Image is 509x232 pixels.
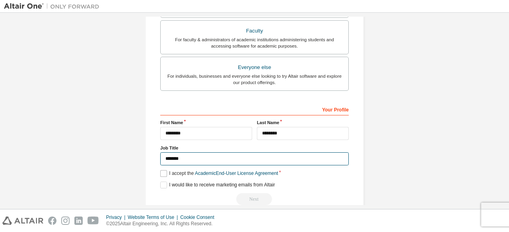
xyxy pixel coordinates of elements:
[4,2,103,10] img: Altair One
[106,214,128,220] div: Privacy
[48,217,56,225] img: facebook.svg
[2,217,43,225] img: altair_logo.svg
[106,220,219,227] p: © 2025 Altair Engineering, Inc. All Rights Reserved.
[257,119,349,126] label: Last Name
[87,217,99,225] img: youtube.svg
[74,217,83,225] img: linkedin.svg
[160,193,349,205] div: Read and acccept EULA to continue
[160,103,349,115] div: Your Profile
[165,73,344,86] div: For individuals, businesses and everyone else looking to try Altair software and explore our prod...
[160,145,349,151] label: Job Title
[180,214,219,220] div: Cookie Consent
[165,25,344,36] div: Faculty
[165,36,344,49] div: For faculty & administrators of academic institutions administering students and accessing softwa...
[128,214,180,220] div: Website Terms of Use
[160,182,275,188] label: I would like to receive marketing emails from Altair
[160,170,278,177] label: I accept the
[160,119,252,126] label: First Name
[165,62,344,73] div: Everyone else
[61,217,70,225] img: instagram.svg
[195,171,278,176] a: Academic End-User License Agreement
